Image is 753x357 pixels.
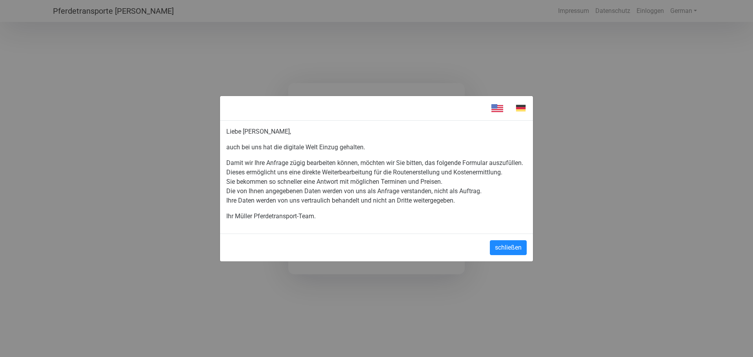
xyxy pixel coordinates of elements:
[509,102,533,114] img: de
[226,127,527,136] p: Liebe [PERSON_NAME],
[486,102,509,114] img: en
[226,143,527,152] p: auch bei uns hat die digitale Welt Einzug gehalten.
[226,212,527,221] p: Ihr Müller Pferdetransport-Team.
[226,158,527,205] p: Damit wir Ihre Anfrage zügig bearbeiten können, möchten wir Sie bitten, das folgende Formular aus...
[490,240,527,255] button: schließen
